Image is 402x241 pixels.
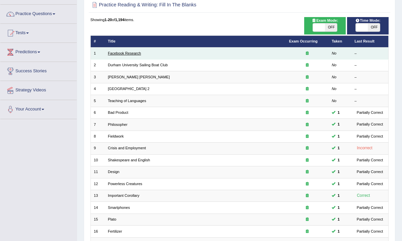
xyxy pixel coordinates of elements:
[90,17,389,22] div: Showing of items.
[354,229,385,235] div: Partially Correct
[108,170,119,174] a: Design
[332,51,336,55] em: No
[335,181,342,187] span: You can still take this question
[0,43,77,60] a: Predictions
[90,166,105,178] td: 11
[90,178,105,190] td: 12
[90,71,105,83] td: 3
[108,51,141,55] a: Facebook Research
[108,63,168,67] a: Durham University Sailing Boat Club
[335,229,342,235] span: You can still take this question
[354,63,385,68] div: –
[289,63,326,68] div: Exam occurring question
[108,217,116,221] a: Plato
[90,35,105,47] th: #
[90,83,105,95] td: 4
[335,169,342,175] span: You can still take this question
[90,190,105,202] td: 13
[332,63,336,67] em: No
[90,214,105,225] td: 15
[108,229,122,233] a: Fertilizer
[289,146,326,151] div: Exam occurring question
[0,5,77,21] a: Practice Questions
[289,122,326,128] div: Exam occurring question
[354,205,385,211] div: Partially Correct
[354,110,385,116] div: Partially Correct
[90,119,105,131] td: 7
[289,205,326,211] div: Exam occurring question
[354,98,385,104] div: –
[354,86,385,92] div: –
[332,87,336,91] em: No
[108,75,170,79] a: [PERSON_NAME] [PERSON_NAME]
[335,145,342,151] span: You can still take this question
[90,59,105,71] td: 2
[354,157,385,163] div: Partially Correct
[353,18,383,24] span: Time Mode:
[90,226,105,237] td: 16
[289,158,326,163] div: Exam occurring question
[90,48,105,59] td: 1
[0,62,77,79] a: Success Stories
[289,110,326,115] div: Exam occurring question
[108,158,150,162] a: Shakespeare and English
[108,134,124,138] a: Fieldwork
[354,192,372,199] div: Correct
[108,123,127,127] a: Philosopher
[335,157,342,163] span: You can still take this question
[0,100,77,117] a: Your Account
[0,81,77,98] a: Strategy Videos
[354,169,385,175] div: Partially Correct
[0,24,77,41] a: Tests
[90,131,105,142] td: 8
[115,18,124,22] b: 1,194
[108,206,130,210] a: Smartphones
[335,205,342,211] span: You can still take this question
[108,110,128,114] a: Bad Product
[105,35,286,47] th: Title
[310,18,340,24] span: Exam Mode:
[108,182,142,186] a: Powerless Creatures
[90,143,105,154] td: 9
[289,229,326,234] div: Exam occurring question
[289,39,318,43] a: Exam Occurring
[354,122,385,128] div: Partially Correct
[90,1,275,9] h2: Practice Reading & Writing: Fill In The Blanks
[335,122,342,128] span: You can still take this question
[289,75,326,80] div: Exam occurring question
[289,181,326,187] div: Exam occurring question
[90,95,105,107] td: 5
[289,169,326,175] div: Exam occurring question
[354,51,385,56] div: –
[108,99,146,103] a: Teaching of Languages
[354,75,385,80] div: –
[354,145,375,152] div: Incorrect
[90,107,105,118] td: 6
[289,98,326,104] div: Exam occurring question
[351,35,389,47] th: Last Result
[289,86,326,92] div: Exam occurring question
[335,110,342,116] span: You can still take this question
[289,217,326,222] div: Exam occurring question
[289,51,326,56] div: Exam occurring question
[335,193,342,199] span: You can still take this question
[90,154,105,166] td: 10
[354,217,385,223] div: Partially Correct
[108,193,139,197] a: Important Corollary
[304,17,346,34] div: Show exams occurring in exams
[368,23,380,31] span: OFF
[289,193,326,198] div: Exam occurring question
[335,134,342,140] span: You can still take this question
[354,134,385,140] div: Partially Correct
[108,87,149,91] a: [GEOGRAPHIC_DATA] 2
[105,18,112,22] b: 1-20
[289,134,326,139] div: Exam occurring question
[90,202,105,214] td: 14
[325,23,337,31] span: OFF
[354,181,385,187] div: Partially Correct
[335,217,342,223] span: You can still take this question
[332,99,336,103] em: No
[108,146,146,150] a: Crisis and Employment
[332,75,336,79] em: No
[329,35,351,47] th: Taken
